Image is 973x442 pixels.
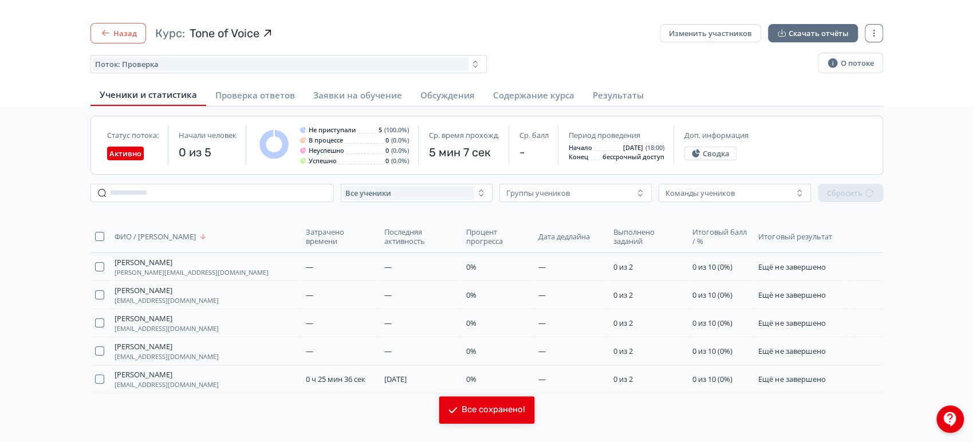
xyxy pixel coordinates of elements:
[115,269,269,276] span: [PERSON_NAME][EMAIL_ADDRESS][DOMAIN_NAME]
[384,374,407,384] span: [DATE]
[692,225,749,248] button: Итоговый балл / %
[179,131,237,140] span: Начали человек
[115,314,172,323] span: [PERSON_NAME]
[684,147,736,160] button: Сводка
[538,346,546,356] span: —
[115,286,172,295] span: [PERSON_NAME]
[493,89,574,101] span: Содержание курса
[538,290,546,300] span: —
[306,227,373,246] span: Затрачено времени
[384,127,409,133] span: (100.0%)
[309,127,356,133] span: Не приступали
[115,286,219,304] button: [PERSON_NAME][EMAIL_ADDRESS][DOMAIN_NAME]
[115,258,172,267] span: [PERSON_NAME]
[385,137,389,144] span: 0
[306,318,313,328] span: —
[768,24,858,42] button: Скачать отчёты
[692,346,732,356] span: 0 из 10 (0%)
[758,346,825,356] span: Ещё не завершено
[758,232,841,241] span: Итоговый результат
[384,290,392,300] span: —
[115,342,172,351] span: [PERSON_NAME]
[613,262,633,272] span: 0 из 2
[306,374,365,384] span: 0 ч 25 мин 36 сек
[115,370,172,379] span: [PERSON_NAME]
[758,318,825,328] span: Ещё не завершено
[466,290,476,300] span: 0%
[499,184,652,202] button: Группы учеников
[115,370,219,388] button: [PERSON_NAME][EMAIL_ADDRESS][DOMAIN_NAME]
[538,374,546,384] span: —
[179,144,237,160] span: 0 из 5
[703,149,730,158] span: Сводка
[692,227,747,246] span: Итоговый балл / %
[818,184,883,202] button: Сбросить
[613,290,633,300] span: 0 из 2
[429,131,499,140] span: Ср. время прохожд.
[115,342,219,360] button: [PERSON_NAME][EMAIL_ADDRESS][DOMAIN_NAME]
[466,374,476,384] span: 0%
[391,137,409,144] span: (0.0%)
[602,153,664,160] span: бессрочный доступ
[90,23,146,44] button: Назад
[379,127,382,133] span: 5
[665,188,735,198] div: Команды учеников
[660,24,761,42] button: Изменить участников
[613,346,633,356] span: 0 из 2
[309,137,343,144] span: В процессе
[384,225,457,248] button: Последняя активность
[623,144,643,151] span: [DATE]
[758,262,825,272] span: Ещё не завершено
[306,225,375,248] button: Затрачено времени
[462,404,525,416] div: Все сохранено!
[569,153,588,160] span: Конец
[391,157,409,164] span: (0.0%)
[466,318,476,328] span: 0%
[115,381,219,388] span: [EMAIL_ADDRESS][DOMAIN_NAME]
[341,184,493,202] button: Все ученики
[613,227,681,246] span: Выполнено заданий
[115,258,269,276] button: [PERSON_NAME][PERSON_NAME][EMAIL_ADDRESS][DOMAIN_NAME]
[95,60,159,69] span: Поток: Проверка
[107,131,159,140] span: Статус потока:
[466,227,526,246] span: Процент прогресса
[90,55,487,73] button: Поток: Проверка
[569,144,592,151] span: Начало
[384,262,392,272] span: —
[384,346,392,356] span: —
[115,232,196,241] span: ФИО / [PERSON_NAME]
[519,131,549,140] span: Ср. балл
[818,53,883,73] button: О потоке
[593,89,644,101] span: Результаты
[569,131,640,140] span: Период проведения
[758,374,825,384] span: Ещё не завершено
[613,318,633,328] span: 0 из 2
[190,25,259,41] span: Tone of Voice
[538,230,592,243] button: Дата дедлайна
[613,374,633,384] span: 0 из 2
[384,318,392,328] span: —
[115,314,219,332] button: [PERSON_NAME][EMAIL_ADDRESS][DOMAIN_NAME]
[313,89,402,101] span: Заявки на обучение
[309,157,337,164] span: Успешно
[385,157,389,164] span: 0
[519,144,549,160] span: -
[613,225,683,248] button: Выполнено заданий
[538,262,546,272] span: —
[429,144,499,160] span: 5 мин 7 сек
[420,89,475,101] span: Обсуждения
[391,147,409,154] span: (0.0%)
[684,131,749,140] span: Доп. информация
[659,184,811,202] button: Команды учеников
[466,346,476,356] span: 0%
[385,147,389,154] span: 0
[538,232,590,241] span: Дата дедлайна
[384,227,455,246] span: Последняя активность
[345,188,391,198] span: Все ученики
[109,149,141,158] span: Активно
[309,147,344,154] span: Неуспешно
[155,25,185,41] span: Курс:
[115,325,219,332] span: [EMAIL_ADDRESS][DOMAIN_NAME]
[758,290,825,300] span: Ещё не завершено
[538,318,546,328] span: —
